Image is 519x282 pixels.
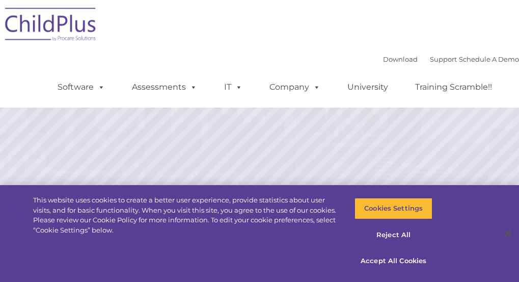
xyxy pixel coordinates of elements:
[352,140,439,163] a: Learn More
[405,77,502,97] a: Training Scramble!!
[214,77,253,97] a: IT
[354,198,432,219] button: Cookies Settings
[122,77,207,97] a: Assessments
[497,222,519,245] button: Close
[33,195,339,235] div: This website uses cookies to create a better user experience, provide statistics about user visit...
[383,55,519,63] font: |
[354,250,432,272] button: Accept All Cookies
[354,224,432,246] button: Reject All
[47,77,115,97] a: Software
[459,55,519,63] a: Schedule A Demo
[337,77,398,97] a: University
[383,55,418,63] a: Download
[430,55,457,63] a: Support
[259,77,331,97] a: Company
